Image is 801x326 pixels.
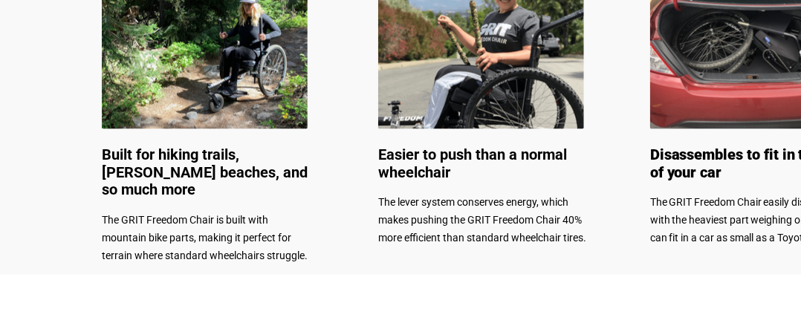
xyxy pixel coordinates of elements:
[102,215,308,262] span: The GRIT Freedom Chair is built with mountain bike parts, making it perfect for terrain where sta...
[378,197,586,244] span: The lever system conserves energy, which makes pushing the GRIT Freedom Chair 40% more efficient ...
[102,146,308,199] span: Built for hiking trails, [PERSON_NAME] beaches, and so much more
[378,146,567,181] span: Easier to push than a normal wheelchair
